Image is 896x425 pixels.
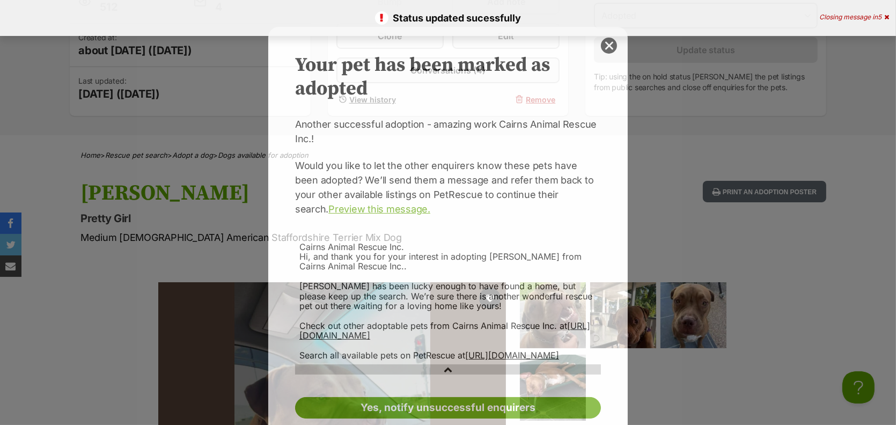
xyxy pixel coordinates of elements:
[299,241,404,252] span: Cairns Animal Rescue Inc.
[465,350,559,361] a: [URL][DOMAIN_NAME]
[295,158,601,216] p: Would you like to let the other enquirers know these pets have been adopted? We’ll send them a me...
[601,38,617,54] button: close
[819,13,889,21] div: Closing message in
[878,13,882,21] span: 5
[11,11,885,25] p: Status updated sucessfully
[299,320,590,341] a: [URL][DOMAIN_NAME]
[328,203,430,215] a: Preview this message.
[299,252,597,360] div: Hi, and thank you for your interest in adopting [PERSON_NAME] from Cairns Animal Rescue Inc.. [PE...
[295,54,601,101] h2: Your pet has been marked as adopted
[295,397,601,419] a: Yes, notify unsuccessful enquirers
[295,117,601,146] p: Another successful adoption - amazing work Cairns Animal Rescue Inc.!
